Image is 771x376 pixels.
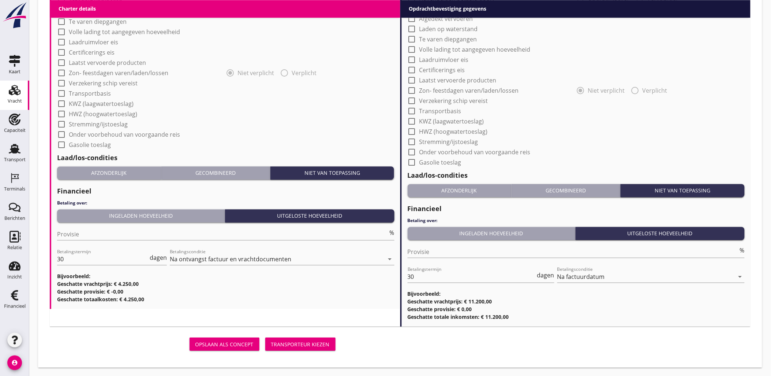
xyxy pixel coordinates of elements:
[419,107,461,115] label: Transportbasis
[621,184,745,197] button: Niet van toepassing
[69,49,115,56] label: Certificerings eis
[411,187,509,194] div: Afzonderlijk
[69,121,128,128] label: Stremming/ijstoeslag
[408,170,745,180] h2: Laad/los-condities
[170,256,291,262] div: Na ontvangst factuur en vrachtdocumenten
[228,212,391,220] div: Uitgeloste hoeveelheid
[624,187,742,194] div: Niet van toepassing
[270,166,394,180] button: Niet van toepassing
[57,200,394,206] h4: Betaling over:
[57,186,394,196] h2: Financieel
[273,169,392,177] div: Niet van toepassing
[408,271,536,283] input: Betalingstermijn
[164,169,267,177] div: Gecombineerd
[69,18,127,25] label: Te varen diepgangen
[419,36,477,43] label: Te varen diepgangen
[386,255,394,263] i: arrow_drop_down
[512,184,621,197] button: Gecombineerd
[419,97,488,104] label: Verzekering schip vereist
[514,187,617,194] div: Gecombineerd
[57,153,394,163] h2: Laad/los-condities
[408,305,745,313] h3: Geschatte provisie: € 0,00
[69,28,180,36] label: Volle lading tot aangegeven hoeveelheid
[69,131,180,138] label: Onder voorbehoud van voorgaande reis
[408,298,745,305] h3: Geschatte vrachtprijs: € 11.200,00
[69,69,168,77] label: Zon- feestdagen varen/laden/lossen
[69,141,111,148] label: Gasolie toeslag
[419,148,531,156] label: Onder voorbehoud van voorgaande reis
[408,204,745,214] h2: Financieel
[271,340,330,348] div: Transporteur kiezen
[408,184,512,197] button: Afzonderlijk
[411,229,572,237] div: Ingeladen hoeveelheid
[7,355,22,370] i: account_circle
[736,272,745,281] i: arrow_drop_down
[69,38,118,46] label: Laadruimvloer eis
[4,128,26,133] div: Capaciteit
[419,15,473,22] label: Afgedekt vervoeren
[57,280,394,288] h3: Geschatte vrachtprijs: € 4.250,00
[69,90,111,97] label: Transportbasis
[419,128,488,135] label: HWZ (hoogwatertoeslag)
[419,46,531,53] label: Volle lading tot aangegeven hoeveelheid
[7,245,22,250] div: Relatie
[57,253,148,265] input: Betalingstermijn
[190,338,259,351] button: Opslaan als concept
[148,255,167,261] div: dagen
[408,217,745,224] h4: Betaling over:
[4,304,26,309] div: Financieel
[265,338,336,351] button: Transporteur kiezen
[60,212,222,220] div: Ingeladen hoeveelheid
[57,288,394,295] h3: Geschatte provisie: € -0,00
[419,118,484,125] label: KWZ (laagwatertoeslag)
[57,166,161,180] button: Afzonderlijk
[4,216,25,221] div: Berichten
[419,87,519,94] label: Zon- feestdagen varen/laden/lossen
[419,159,461,166] label: Gasolie toeslag
[419,5,504,12] label: Brandstofkosten betaald door:
[536,272,554,278] div: dagen
[408,227,576,240] button: Ingeladen hoeveelheid
[60,169,158,177] div: Afzonderlijk
[57,295,394,303] h3: Geschatte totaalkosten: € 4.250,00
[408,290,745,298] h3: Bijvoorbeeld:
[1,2,28,29] img: logo-small.a267ee39.svg
[7,274,22,279] div: Inzicht
[388,230,394,236] div: %
[576,227,745,240] button: Uitgeloste hoeveelheid
[69,100,134,107] label: KWZ (laagwatertoeslag)
[408,313,745,321] h3: Geschatte totale inkomsten: € 11.200,00
[419,56,469,63] label: Laadruimvloer eis
[225,209,394,222] button: Uitgeloste hoeveelheid
[69,80,138,87] label: Verzekering schip vereist
[57,209,225,222] button: Ingeladen hoeveelheid
[57,228,388,240] input: Provisie
[419,77,497,84] label: Laatst vervoerde producten
[57,272,394,280] h3: Bijvoorbeeld:
[419,66,465,74] label: Certificerings eis
[8,99,22,103] div: Vracht
[9,69,20,74] div: Kaart
[579,229,742,237] div: Uitgeloste hoeveelheid
[419,25,478,33] label: Laden op waterstand
[419,138,478,145] label: Stremming/ijstoeslag
[738,247,745,253] div: %
[69,110,137,118] label: HWZ (hoogwatertoeslag)
[161,166,270,180] button: Gecombineerd
[4,187,25,191] div: Terminals
[69,8,127,15] label: Laden op waterstand
[195,340,254,348] div: Opslaan als concept
[408,246,739,258] input: Provisie
[69,59,146,66] label: Laatst vervoerde producten
[4,157,26,162] div: Transport
[557,273,605,280] div: Na factuurdatum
